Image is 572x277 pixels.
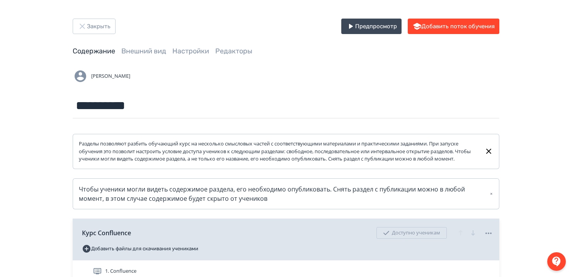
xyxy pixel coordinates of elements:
button: Предпросмотр [341,19,402,34]
span: [PERSON_NAME] [91,72,130,80]
div: Чтобы ученики могли видеть содержимое раздела, его необходимо опубликовать. Снять раздел с публик... [79,185,493,203]
a: Редакторы [215,47,252,55]
div: Доступно ученикам [376,227,447,239]
button: Добавить поток обучения [408,19,499,34]
button: Закрыть [73,19,116,34]
span: Курс Confluence [82,228,131,238]
a: Содержание [73,47,115,55]
button: Добавить файлы для скачивания учениками [82,243,198,255]
div: Разделы позволяют разбить обучающий курс на несколько смысловых частей с соответствующими материа... [79,140,478,163]
a: Настройки [172,47,209,55]
a: Внешний вид [121,47,166,55]
span: 1. Confluence [105,267,136,275]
